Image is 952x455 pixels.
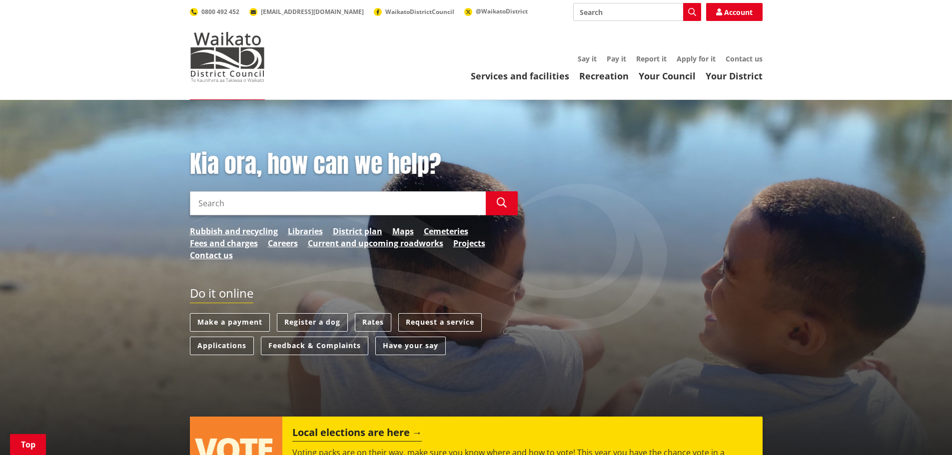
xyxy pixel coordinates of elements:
a: District plan [333,225,382,237]
a: Contact us [726,54,763,63]
a: Cemeteries [424,225,468,237]
a: Register a dog [277,313,348,332]
a: Fees and charges [190,237,258,249]
span: 0800 492 452 [201,7,239,16]
a: WaikatoDistrictCouncil [374,7,454,16]
a: Feedback & Complaints [261,337,368,355]
a: Libraries [288,225,323,237]
a: [EMAIL_ADDRESS][DOMAIN_NAME] [249,7,364,16]
a: Apply for it [677,54,716,63]
input: Search input [190,191,486,215]
span: WaikatoDistrictCouncil [385,7,454,16]
a: Request a service [398,313,482,332]
a: Contact us [190,249,233,261]
h2: Do it online [190,286,253,304]
a: Current and upcoming roadworks [308,237,443,249]
a: Your Council [639,70,696,82]
a: Recreation [579,70,629,82]
a: Maps [392,225,414,237]
a: Careers [268,237,298,249]
a: Services and facilities [471,70,569,82]
a: @WaikatoDistrict [464,7,528,15]
a: Top [10,434,46,455]
a: Pay it [607,54,626,63]
h1: Kia ora, how can we help? [190,150,518,179]
span: @WaikatoDistrict [476,7,528,15]
a: Say it [578,54,597,63]
span: [EMAIL_ADDRESS][DOMAIN_NAME] [261,7,364,16]
a: Have your say [375,337,446,355]
h2: Local elections are here [292,427,422,442]
a: 0800 492 452 [190,7,239,16]
a: Your District [706,70,763,82]
a: Rubbish and recycling [190,225,278,237]
input: Search input [573,3,701,21]
a: Account [706,3,763,21]
a: Report it [636,54,667,63]
img: Waikato District Council - Te Kaunihera aa Takiwaa o Waikato [190,32,265,82]
a: Projects [453,237,485,249]
a: Applications [190,337,254,355]
a: Make a payment [190,313,270,332]
a: Rates [355,313,391,332]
